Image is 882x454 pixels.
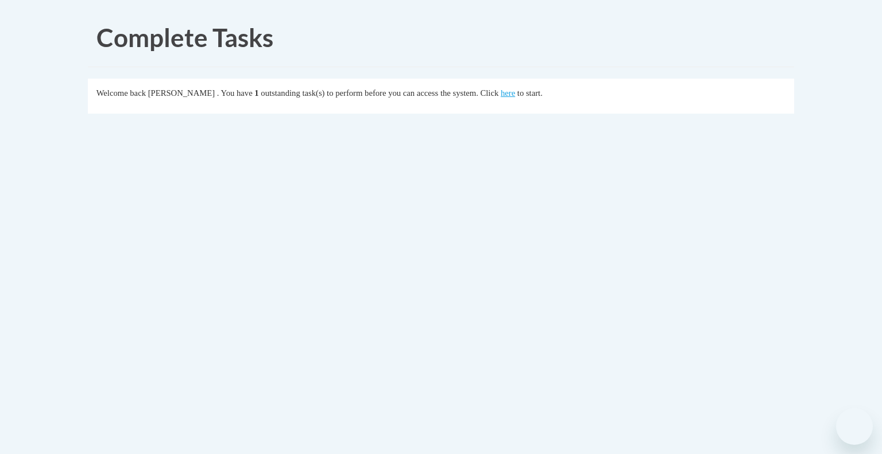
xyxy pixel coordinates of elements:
span: outstanding task(s) to perform before you can access the system. Click [261,88,498,98]
span: Complete Tasks [96,22,273,52]
span: . You have [217,88,253,98]
iframe: Button to launch messaging window [836,408,873,445]
span: to start. [517,88,543,98]
span: [PERSON_NAME] [148,88,215,98]
span: Welcome back [96,88,146,98]
a: here [501,88,515,98]
span: 1 [254,88,258,98]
